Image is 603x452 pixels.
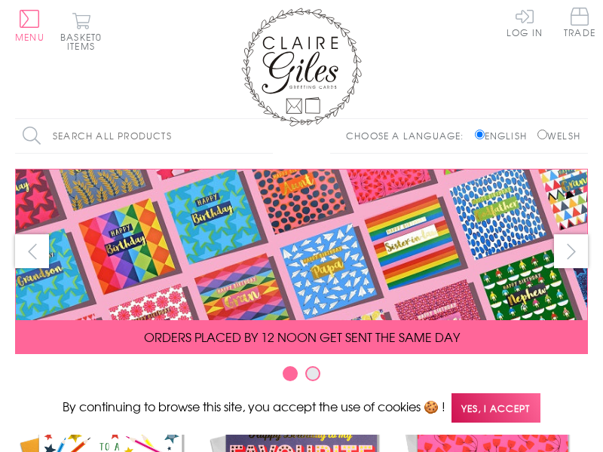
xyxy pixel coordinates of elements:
input: Welsh [537,130,547,139]
span: Menu [15,30,44,44]
button: Carousel Page 2 [305,366,320,381]
button: prev [15,234,49,268]
input: Search all products [15,119,273,153]
span: 0 items [67,30,102,53]
button: Carousel Page 1 (Current Slide) [283,366,298,381]
input: English [475,130,485,139]
label: Welsh [537,129,580,142]
span: Trade [564,8,595,37]
button: Menu [15,10,44,41]
span: ORDERS PLACED BY 12 NOON GET SENT THE SAME DAY [144,328,460,346]
label: English [475,129,534,142]
a: Log In [507,8,543,37]
p: Choose a language: [346,129,472,142]
button: next [554,234,588,268]
img: Claire Giles Greetings Cards [241,8,362,127]
input: Search [258,119,273,153]
div: Carousel Pagination [15,365,588,389]
a: Trade [564,8,595,40]
button: Basket0 items [60,12,102,50]
span: Yes, I accept [451,393,540,423]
